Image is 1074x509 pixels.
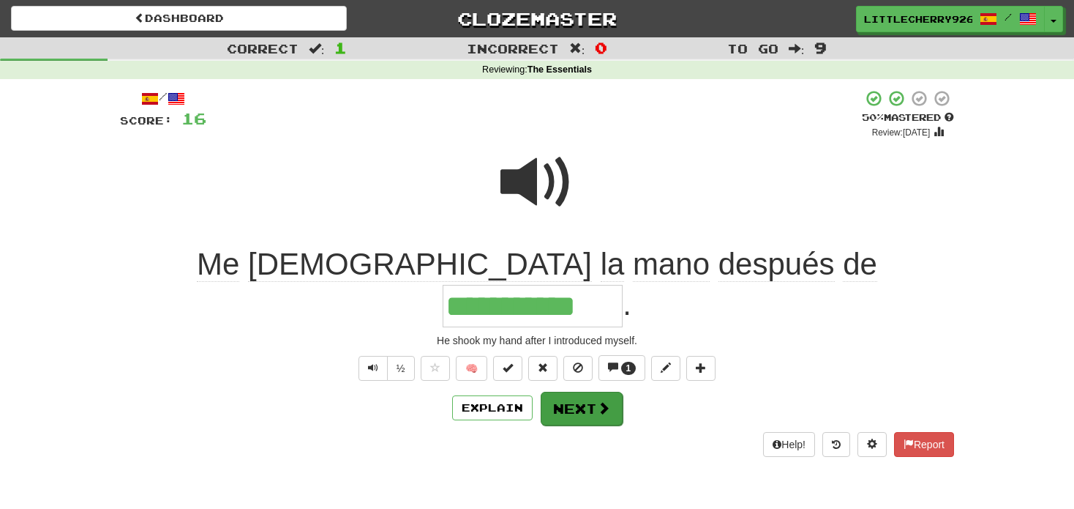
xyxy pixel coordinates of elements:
span: de [843,247,877,282]
span: : [569,42,585,55]
span: 1 [626,363,631,374]
button: Report [894,432,954,457]
div: / [120,89,206,108]
span: : [789,42,805,55]
a: LittleCherry9267 / [856,6,1045,32]
button: 🧠 [456,356,487,381]
button: Favorite sentence (alt+f) [421,356,450,381]
button: Set this sentence to 100% Mastered (alt+m) [493,356,522,381]
button: Reset to 0% Mastered (alt+r) [528,356,557,381]
span: la [601,247,625,282]
a: Dashboard [11,6,347,31]
span: LittleCherry9267 [864,12,972,26]
div: Text-to-speech controls [356,356,415,381]
button: Help! [763,432,815,457]
small: Review: [DATE] [872,127,931,138]
span: 9 [814,39,827,56]
span: : [309,42,325,55]
button: 1 [598,355,646,380]
div: Mastered [862,111,954,125]
button: Round history (alt+y) [822,432,850,457]
span: 16 [181,109,206,127]
a: Clozemaster [369,6,705,31]
span: Me [197,247,239,282]
span: mano [633,247,710,282]
span: [DEMOGRAPHIC_DATA] [248,247,592,282]
span: / [1004,12,1012,22]
span: Incorrect [467,41,559,56]
div: He shook my hand after I introduced myself. [120,333,954,348]
button: Explain [452,395,533,420]
strong: The Essentials [527,64,592,75]
span: Correct [227,41,298,56]
button: Edit sentence (alt+d) [651,356,680,381]
span: 0 [595,39,607,56]
span: Score: [120,114,173,127]
button: Ignore sentence (alt+i) [563,356,593,381]
button: Add to collection (alt+a) [686,356,716,381]
span: . [623,287,631,322]
span: 1 [334,39,347,56]
button: Play sentence audio (ctl+space) [358,356,388,381]
span: 50 % [862,111,884,123]
span: después [718,247,835,282]
button: ½ [387,356,415,381]
button: Next [541,392,623,426]
span: To go [727,41,778,56]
